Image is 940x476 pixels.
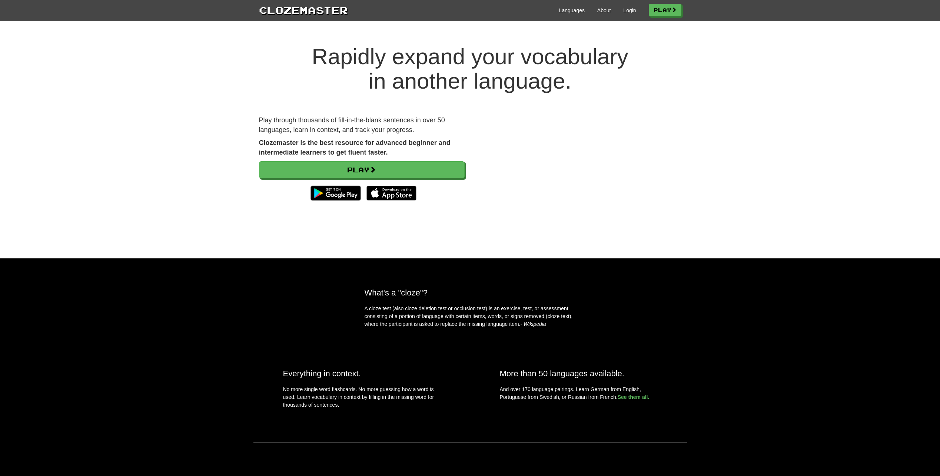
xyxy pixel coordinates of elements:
[283,386,440,413] p: No more single word flashcards. No more guessing how a word is used. Learn vocabulary in context ...
[259,161,465,178] a: Play
[649,4,681,16] a: Play
[500,369,657,378] h2: More than 50 languages available.
[521,321,546,327] em: - Wikipedia
[500,386,657,401] p: And over 170 language pairings. Learn German from English, Portuguese from Swedish, or Russian fr...
[623,7,636,14] a: Login
[365,288,576,297] h2: What's a "cloze"?
[597,7,611,14] a: About
[259,139,451,156] strong: Clozemaster is the best resource for advanced beginner and intermediate learners to get fluent fa...
[259,116,465,135] p: Play through thousands of fill-in-the-blank sentences in over 50 languages, learn in context, and...
[559,7,585,14] a: Languages
[618,394,650,400] a: See them all.
[365,305,576,328] p: A cloze test (also cloze deletion test or occlusion test) is an exercise, test, or assessment con...
[366,186,416,201] img: Download_on_the_App_Store_Badge_US-UK_135x40-25178aeef6eb6b83b96f5f2d004eda3bffbb37122de64afbaef7...
[259,3,348,17] a: Clozemaster
[283,369,440,378] h2: Everything in context.
[307,182,364,204] img: Get it on Google Play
